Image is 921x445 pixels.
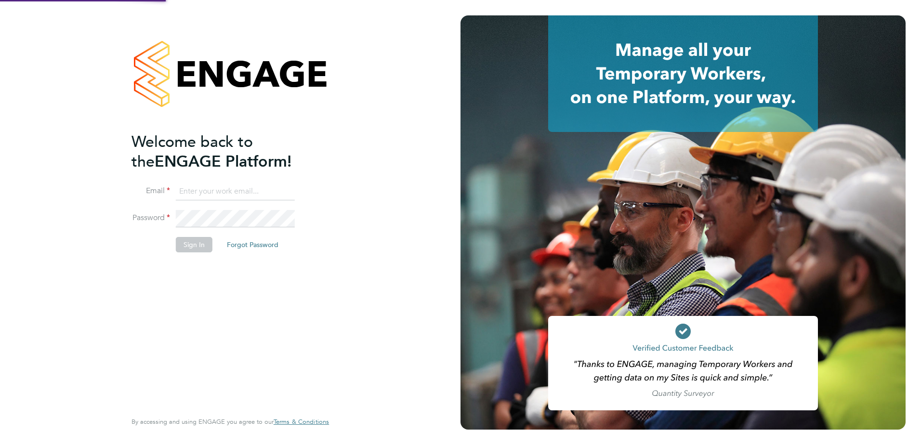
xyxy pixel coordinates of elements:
a: Terms & Conditions [274,418,329,426]
span: Welcome back to the [132,132,253,171]
label: Email [132,186,170,196]
button: Sign In [176,237,212,252]
span: By accessing and using ENGAGE you agree to our [132,418,329,426]
label: Password [132,213,170,223]
span: Terms & Conditions [274,418,329,426]
button: Forgot Password [219,237,286,252]
input: Enter your work email... [176,183,295,200]
h2: ENGAGE Platform! [132,132,319,171]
